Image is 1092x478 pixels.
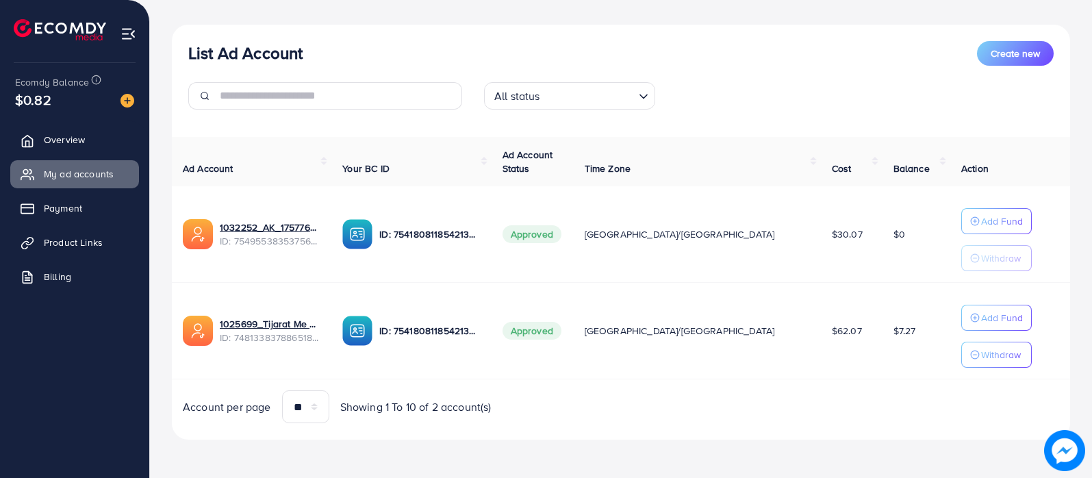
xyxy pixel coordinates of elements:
[342,219,372,249] img: ic-ba-acc.ded83a64.svg
[220,221,320,249] div: <span class='underline'>1032252_AK_1757767650705</span></br>7549553835375640594
[10,229,139,256] a: Product Links
[832,324,862,338] span: $62.07
[10,194,139,222] a: Payment
[44,201,82,215] span: Payment
[503,148,553,175] span: Ad Account Status
[183,162,233,175] span: Ad Account
[544,84,633,106] input: Search for option
[893,227,905,241] span: $0
[188,43,303,63] h3: List Ad Account
[961,305,1032,331] button: Add Fund
[379,226,480,242] p: ID: 7541808118542139400
[961,162,989,175] span: Action
[492,86,543,106] span: All status
[585,162,631,175] span: Time Zone
[981,347,1021,363] p: Withdraw
[44,236,103,249] span: Product Links
[585,324,775,338] span: [GEOGRAPHIC_DATA]/[GEOGRAPHIC_DATA]
[503,225,561,243] span: Approved
[981,310,1023,326] p: Add Fund
[15,75,89,89] span: Ecomdy Balance
[220,221,320,234] a: 1032252_AK_1757767650705
[220,234,320,248] span: ID: 7549553835375640594
[379,323,480,339] p: ID: 7541808118542139400
[991,47,1040,60] span: Create new
[44,167,114,181] span: My ad accounts
[120,26,136,42] img: menu
[961,342,1032,368] button: Withdraw
[44,133,85,147] span: Overview
[220,331,320,344] span: ID: 7481338378865180688
[961,208,1032,234] button: Add Fund
[183,399,271,415] span: Account per page
[220,317,320,345] div: <span class='underline'>1025699_Tijarat Me Store_1741884835745</span></br>7481338378865180688
[220,317,320,331] a: 1025699_Tijarat Me Store_1741884835745
[10,160,139,188] a: My ad accounts
[981,213,1023,229] p: Add Fund
[10,126,139,153] a: Overview
[10,263,139,290] a: Billing
[977,41,1054,66] button: Create new
[585,227,775,241] span: [GEOGRAPHIC_DATA]/[GEOGRAPHIC_DATA]
[342,162,390,175] span: Your BC ID
[44,270,71,284] span: Billing
[183,219,213,249] img: ic-ads-acc.e4c84228.svg
[120,94,134,108] img: image
[503,322,561,340] span: Approved
[961,245,1032,271] button: Withdraw
[893,324,916,338] span: $7.27
[183,316,213,346] img: ic-ads-acc.e4c84228.svg
[340,399,492,415] span: Showing 1 To 10 of 2 account(s)
[342,316,372,346] img: ic-ba-acc.ded83a64.svg
[15,90,51,110] span: $0.82
[14,19,106,40] img: logo
[832,162,852,175] span: Cost
[1044,430,1085,471] img: image
[893,162,930,175] span: Balance
[832,227,863,241] span: $30.07
[484,82,655,110] div: Search for option
[981,250,1021,266] p: Withdraw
